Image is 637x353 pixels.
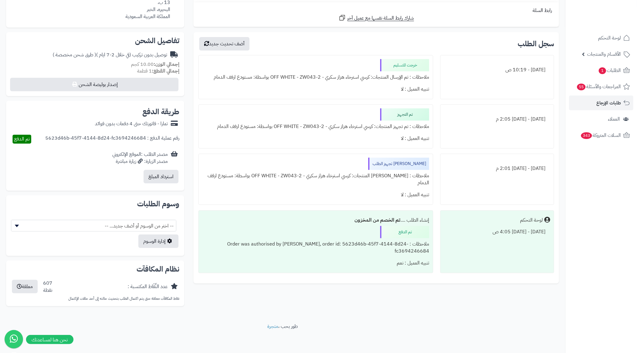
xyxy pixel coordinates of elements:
div: توصيل بدون تركيب (في خلال 2-7 ايام ) [53,51,167,58]
div: لوحة التحكم [520,217,543,224]
span: -- اختر من الوسوم أو أضف جديد... -- [11,220,176,232]
span: لوحة التحكم [598,34,621,42]
div: ملاحظات : تم الإرسال المنتجات: كرسي استرخاء هزاز سكري - OFF WHITE - ZW043-2 بواسطة: مستودع ارفف ا... [202,71,429,83]
h2: طريقة الدفع [142,108,179,115]
div: تم الدفع [380,226,429,238]
h2: وسوم الطلبات [11,200,179,208]
span: تم الدفع [14,135,30,143]
button: أضف تحديث جديد [199,37,249,51]
span: 1 [599,67,606,74]
span: -- اختر من الوسوم أو أضف جديد... -- [11,220,176,231]
a: المراجعات والأسئلة55 [569,79,633,94]
div: إنشاء الطلب .... [202,214,429,226]
p: نقاط المكافآت معلقة حتى يتم اكتمال الطلب بتحديث حالته إلى أحد حالات الإكتمال [11,296,179,301]
h2: تفاصيل الشحن [11,37,179,44]
b: تم الخصم من المخزون [354,216,400,224]
div: تنبيه العميل : نعم [202,257,429,269]
a: طلبات الإرجاع [569,96,633,110]
button: إصدار بوليصة الشحن [10,78,178,91]
h3: سجل الطلب [518,40,554,47]
span: العملاء [608,115,620,123]
a: لوحة التحكم [569,31,633,45]
span: الأقسام والمنتجات [587,50,621,58]
span: المراجعات والأسئلة [576,82,621,91]
button: استرداد المبلغ [144,170,178,183]
div: تمارا - فاتورتك حتى 4 دفعات بدون فوائد [95,120,168,127]
button: معلقة [12,280,38,293]
span: طلبات الإرجاع [596,99,621,107]
strong: إجمالي القطع: [152,67,179,75]
div: رقم عملية الدفع : 5623d46b-45f7-4144-8d24-fc3694246684 [45,135,179,144]
a: شارك رابط السلة نفسها مع عميل آخر [339,14,414,22]
div: عدد النِّقَاط المكتسبة : [128,283,168,290]
a: إدارة الوسوم [138,235,178,248]
h2: نظام المكافآت [11,265,179,273]
div: [DATE] - [DATE] 2:01 م [444,163,550,175]
a: الطلبات1 [569,63,633,78]
span: شارك رابط السلة نفسها مع عميل آخر [347,15,414,22]
div: ملاحظات : Order was authorised by [PERSON_NAME], order id: 5623d46b-45f7-4144-8d24-fc3694246684 [202,238,429,257]
small: 10.00 كجم [131,61,179,68]
span: ( طرق شحن مخصصة ) [53,51,96,58]
div: مصدر الطلب :الموقع الإلكتروني [112,151,168,165]
div: تنبيه العميل : لا [202,83,429,95]
div: 607 [43,280,52,294]
div: رابط السلة [196,7,556,14]
div: [DATE] - 10:19 ص [444,64,550,76]
div: تنبيه العميل : لا [202,189,429,201]
div: [DATE] - [DATE] 4:05 ص [444,226,550,238]
span: 343 [581,132,592,139]
span: الطلبات [598,66,621,75]
small: 1 قطعة [137,67,179,75]
div: خرجت للتسليم [380,59,429,71]
strong: إجمالي الوزن: [154,61,179,68]
div: [PERSON_NAME] تجهيز الطلب [368,158,429,170]
div: مصدر الزيارة: زيارة مباشرة [112,158,168,165]
a: متجرة [267,323,278,330]
span: 55 [577,84,586,90]
div: نقطة [43,287,52,294]
div: ملاحظات : [PERSON_NAME] المنتجات: كرسي استرخاء هزاز سكري - OFF WHITE - ZW043-2 بواسطة: مستودع ارف... [202,170,429,189]
div: تنبيه العميل : لا [202,133,429,145]
div: تم التجهيز [380,108,429,121]
div: [DATE] - [DATE] 2:05 م [444,113,550,125]
div: ملاحظات : تم تجهيز المنتجات: كرسي استرخاء هزاز سكري - OFF WHITE - ZW043-2 بواسطة: مستودع ارفف الدمام [202,121,429,133]
a: السلات المتروكة343 [569,128,633,143]
a: العملاء [569,112,633,126]
span: السلات المتروكة [580,131,621,140]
